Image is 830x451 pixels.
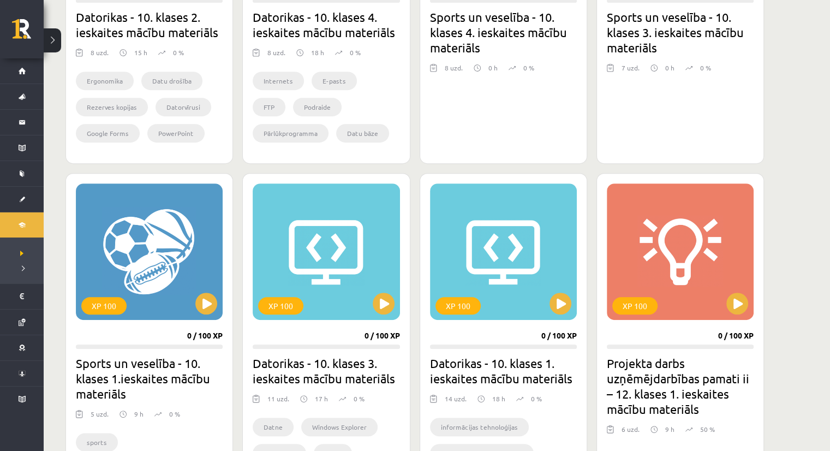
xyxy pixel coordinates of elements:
div: 8 uzd. [445,63,463,79]
p: 0 % [700,63,711,73]
p: 0 % [350,48,361,57]
h2: Projekta darbs uzņēmējdarbības pamati ii – 12. klases 1. ieskaites mācību materiāls [607,355,754,417]
li: Datu bāze [336,124,389,143]
h2: Datorikas - 10. klases 3. ieskaites mācību materiāls [253,355,399,386]
p: 0 % [169,409,180,419]
div: 8 uzd. [267,48,285,64]
h2: Sports un veselība - 10. klases 1.ieskaites mācību materiāls [76,355,223,401]
li: Rezerves kopijas [76,98,148,116]
p: 0 % [523,63,534,73]
a: Rīgas 1. Tālmācības vidusskola [12,19,44,46]
p: 0 h [665,63,674,73]
li: informācijas tehnoloģijas [430,418,529,436]
div: XP 100 [258,297,303,314]
p: 0 % [354,394,365,403]
div: 11 uzd. [267,394,289,410]
p: 9 h [134,409,144,419]
li: Ergonomika [76,72,134,90]
div: 6 uzd. [622,424,640,441]
p: 0 h [488,63,498,73]
div: 7 uzd. [622,63,640,79]
div: XP 100 [81,297,127,314]
li: FTP [253,98,285,116]
h2: Datorikas - 10. klases 2. ieskaites mācību materiāls [76,9,223,40]
li: Google Forms [76,124,140,143]
div: XP 100 [612,297,658,314]
h2: Datorikas - 10. klases 4. ieskaites mācību materiāls [253,9,399,40]
li: Pārlūkprogramma [253,124,329,143]
p: 0 % [173,48,184,57]
li: Windows Explorer [301,418,378,436]
li: Internets [253,72,304,90]
div: XP 100 [435,297,481,314]
div: 14 uzd. [445,394,467,410]
p: 15 h [134,48,147,57]
h2: Sports un veselība - 10. klases 3. ieskaites mācību materiāls [607,9,754,55]
p: 9 h [665,424,674,434]
p: 18 h [311,48,324,57]
p: 17 h [315,394,328,403]
li: Datu drošība [141,72,202,90]
p: 18 h [492,394,505,403]
p: 0 % [531,394,542,403]
li: Datorvīrusi [156,98,211,116]
li: Datne [253,418,294,436]
h2: Sports un veselība - 10. klases 4. ieskaites mācību materiāls [430,9,577,55]
p: 50 % [700,424,715,434]
div: 5 uzd. [91,409,109,425]
li: E-pasts [312,72,357,90]
h2: Datorikas - 10. klases 1. ieskaites mācību materiāls [430,355,577,386]
li: Podraide [293,98,342,116]
div: 8 uzd. [91,48,109,64]
li: PowerPoint [147,124,205,143]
